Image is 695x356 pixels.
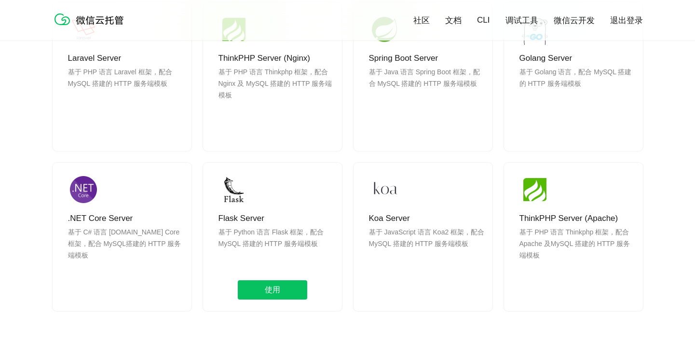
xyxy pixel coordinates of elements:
p: Laravel Server [68,53,184,64]
a: 文档 [445,15,462,26]
p: ThinkPHP Server (Nginx) [218,53,334,64]
p: 基于 PHP 语言 Thinkphp 框架，配合 Apache 及MySQL 搭建的 HTTP 服务端模板 [519,226,635,273]
p: 基于 PHP 语言 Thinkphp 框架，配合 Nginx 及 MySQL 搭建的 HTTP 服务端模板 [218,66,334,112]
p: 基于 Golang 语言，配合 MySQL 搭建的 HTTP 服务端模板 [519,66,635,112]
span: 使用 [238,280,307,300]
p: Koa Server [369,213,485,224]
a: CLI [477,15,490,25]
a: 微信云开发 [554,15,595,26]
a: 社区 [413,15,430,26]
p: Spring Boot Server [369,53,485,64]
p: 基于 PHP 语言 Laravel 框架，配合 MySQL 搭建的 HTTP 服务端模板 [68,66,184,112]
p: 基于 C# 语言 [DOMAIN_NAME] Core 框架，配合 MySQL搭建的 HTTP 服务端模板 [68,226,184,273]
a: 微信云托管 [53,22,130,30]
a: 退出登录 [610,15,643,26]
p: Flask Server [218,213,334,224]
p: 基于 Java 语言 Spring Boot 框架，配合 MySQL 搭建的 HTTP 服务端模板 [369,66,485,112]
a: 调试工具 [505,15,538,26]
p: .NET Core Server [68,213,184,224]
p: ThinkPHP Server (Apache) [519,213,635,224]
img: 微信云托管 [53,10,130,29]
p: 基于 Python 语言 Flask 框架，配合 MySQL 搭建的 HTTP 服务端模板 [218,226,334,273]
p: 基于 JavaScript 语言 Koa2 框架，配合 MySQL 搭建的 HTTP 服务端模板 [369,226,485,273]
p: Golang Server [519,53,635,64]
